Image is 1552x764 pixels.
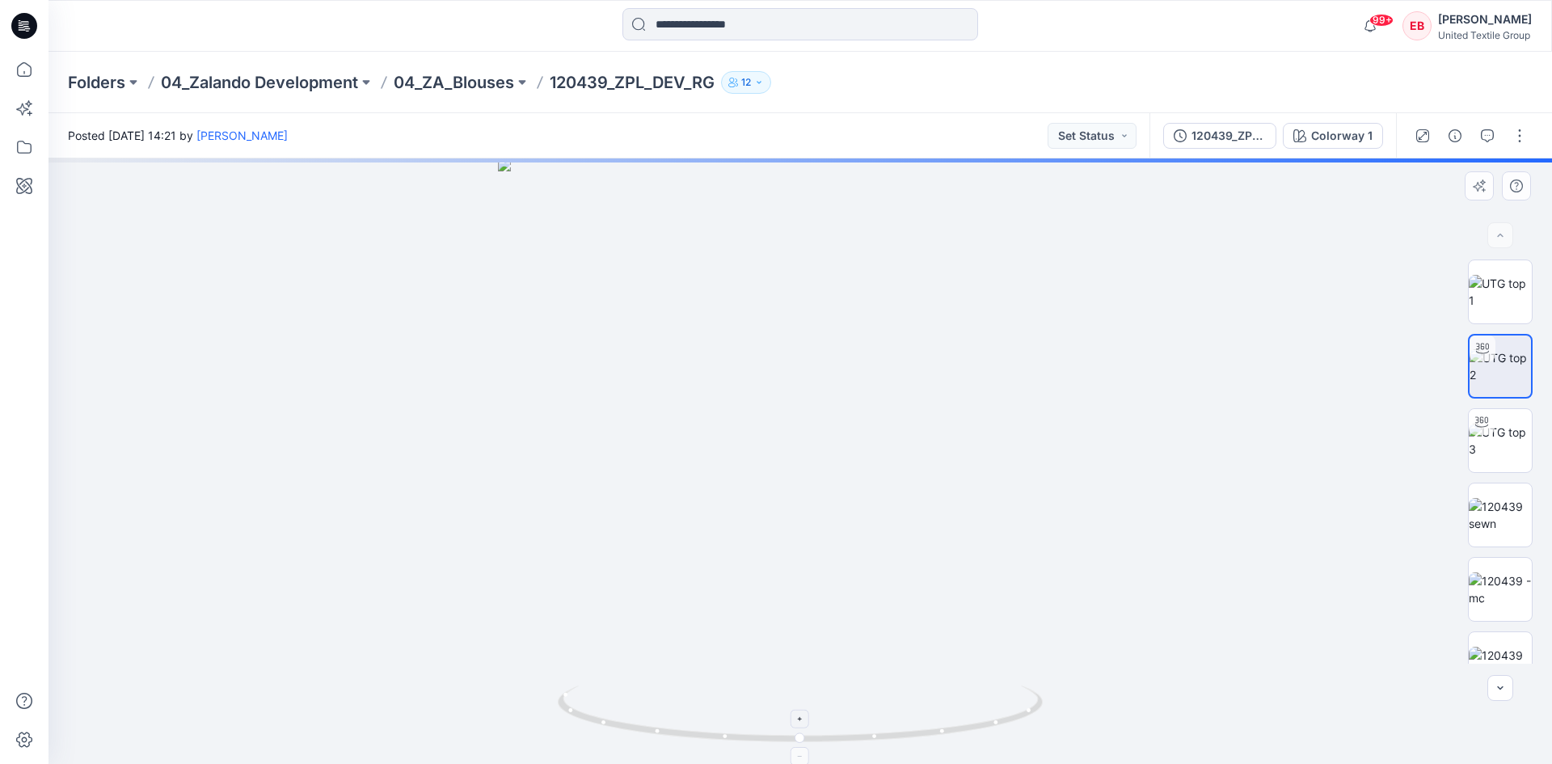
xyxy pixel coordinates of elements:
button: 12 [721,71,771,94]
div: United Textile Group [1438,29,1532,41]
img: 120439 sewn [1469,498,1532,532]
p: 120439_ZPL_DEV_RG [550,71,715,94]
a: 04_ZA_Blouses [394,71,514,94]
img: UTG top 3 [1469,424,1532,458]
p: 12 [741,74,751,91]
a: [PERSON_NAME] [196,129,288,142]
img: UTG top 1 [1469,275,1532,309]
div: Colorway 1 [1311,127,1373,145]
span: Posted [DATE] 14:21 by [68,127,288,144]
a: Folders [68,71,125,94]
a: 04_Zalando Development [161,71,358,94]
div: [PERSON_NAME] [1438,10,1532,29]
img: 120439 patterns [1469,647,1532,681]
img: UTG top 2 [1470,349,1531,383]
button: 120439_ZPL_DEV_RG [1163,123,1276,149]
button: Details [1442,123,1468,149]
div: 120439_ZPL_DEV_RG [1191,127,1266,145]
img: 120439 - mc [1469,572,1532,606]
div: EB [1402,11,1432,40]
button: Colorway 1 [1283,123,1383,149]
span: 99+ [1369,14,1394,27]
